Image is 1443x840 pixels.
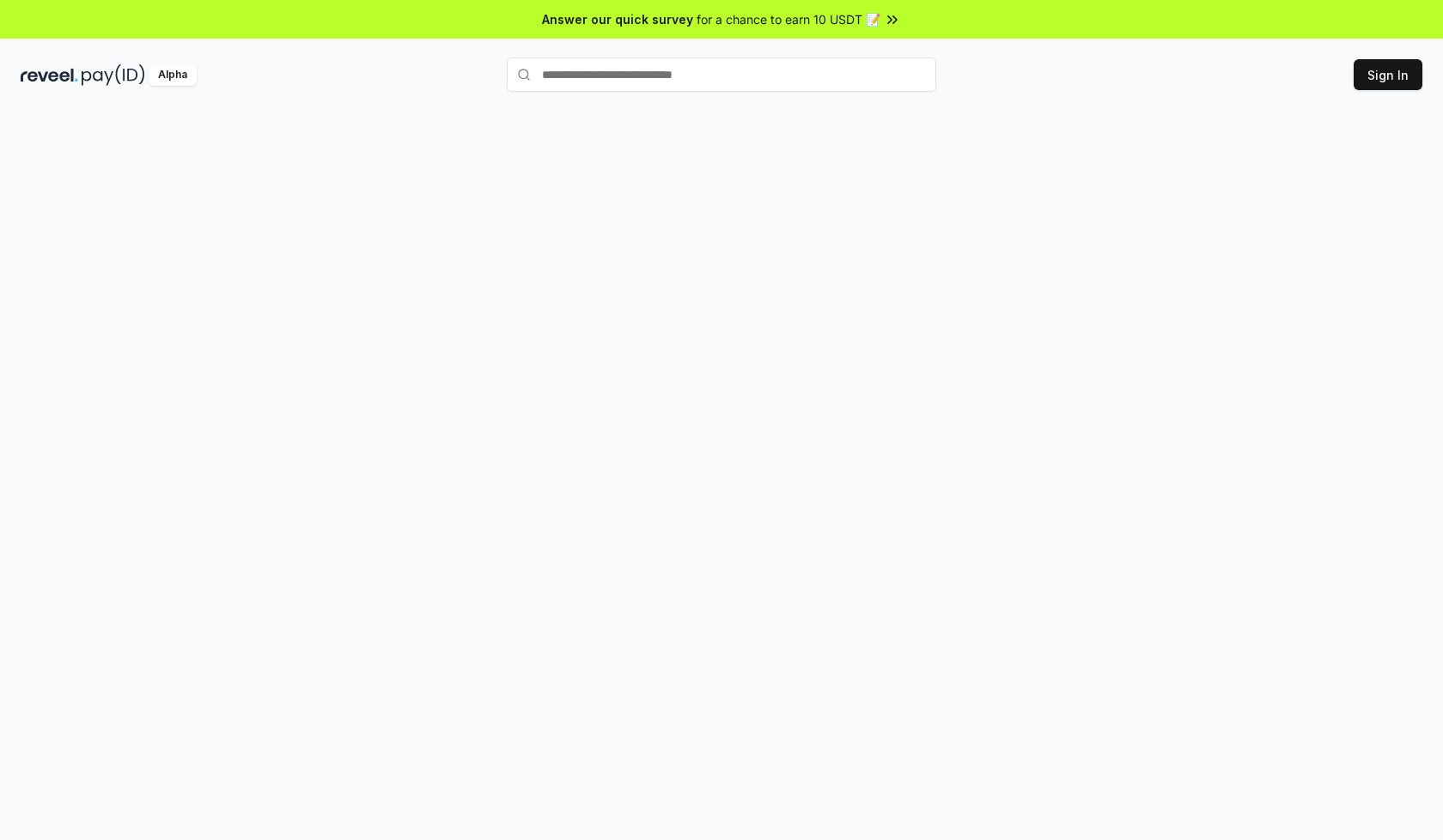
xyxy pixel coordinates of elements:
[149,64,197,86] div: Alpha
[21,64,78,86] img: reveel_dark
[542,10,693,28] span: Answer our quick survey
[697,10,880,28] span: for a chance to earn 10 USDT 📝
[1354,59,1422,90] button: Sign In
[82,64,145,86] img: pay_id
